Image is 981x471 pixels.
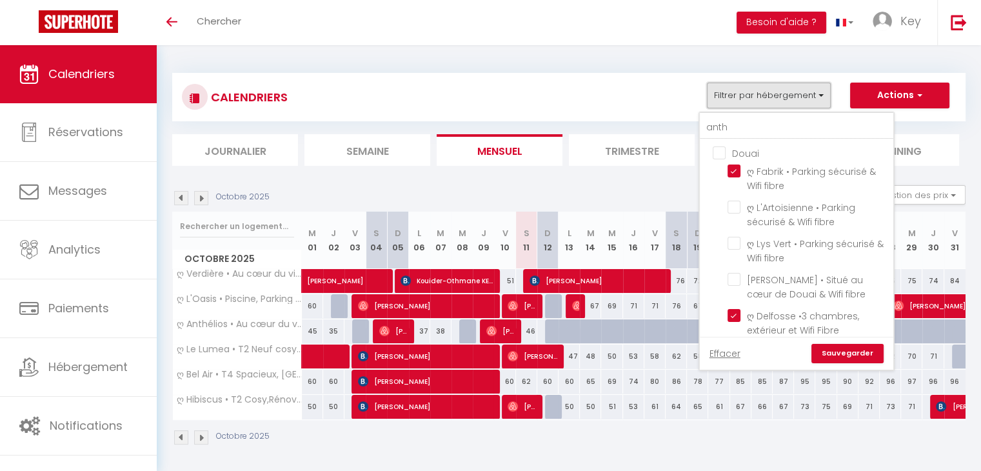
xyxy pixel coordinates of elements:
[417,227,421,239] abbr: L
[451,212,473,269] th: 08
[580,212,601,269] th: 14
[922,345,944,368] div: 71
[304,134,430,166] li: Semaine
[815,395,837,419] div: 75
[873,12,892,31] img: ...
[666,294,687,318] div: 76
[623,370,644,394] div: 74
[880,395,901,419] div: 73
[537,212,559,269] th: 12
[730,370,751,394] div: 85
[644,212,666,269] th: 17
[430,212,451,269] th: 07
[48,300,109,316] span: Paiements
[687,395,708,419] div: 65
[216,430,270,443] p: Octobre 2025
[747,310,859,337] span: ღ Delfosse •3 chambres, extérieur et Wifi Fibre
[494,269,515,293] div: 51
[944,212,966,269] th: 31
[373,227,379,239] abbr: S
[559,395,580,419] div: 50
[516,370,537,394] div: 62
[395,227,401,239] abbr: D
[48,241,101,257] span: Analytics
[601,212,622,269] th: 15
[666,269,687,293] div: 76
[666,212,687,269] th: 18
[699,112,895,371] div: Filtrer par hébergement
[666,395,687,419] div: 64
[833,134,959,166] li: Planning
[922,370,944,394] div: 96
[666,345,687,368] div: 62
[302,212,323,269] th: 01
[708,370,729,394] div: 77
[623,294,644,318] div: 71
[401,268,495,293] span: Kouider-Othmane KELATMA
[430,319,451,343] div: 38
[773,395,794,419] div: 67
[850,83,949,108] button: Actions
[644,395,666,419] div: 61
[39,10,118,33] img: Super Booking
[580,395,601,419] div: 50
[502,227,508,239] abbr: V
[175,294,304,304] span: ღ L'Oasis • Piscine, Parking & Wifi
[695,227,701,239] abbr: D
[751,395,773,419] div: 66
[687,269,708,293] div: 72
[437,134,562,166] li: Mensuel
[794,395,815,419] div: 73
[50,417,123,434] span: Notifications
[580,345,601,368] div: 48
[569,134,695,166] li: Trimestre
[880,370,901,394] div: 96
[601,345,622,368] div: 50
[623,395,644,419] div: 53
[700,116,893,139] input: Rechercher un logement...
[644,294,666,318] div: 71
[508,294,537,318] span: [PERSON_NAME]
[773,370,794,394] div: 87
[580,294,601,318] div: 67
[307,262,426,286] span: [PERSON_NAME]
[331,227,336,239] abbr: J
[901,269,922,293] div: 75
[900,13,921,29] span: Key
[652,227,658,239] abbr: V
[730,395,751,419] div: 67
[358,394,497,419] span: [PERSON_NAME]
[387,212,408,269] th: 05
[608,227,616,239] abbr: M
[858,370,880,394] div: 92
[901,345,922,368] div: 70
[737,12,826,34] button: Besoin d'aide ?
[901,370,922,394] div: 97
[358,294,497,318] span: [PERSON_NAME]
[530,268,668,293] span: [PERSON_NAME]
[815,370,837,394] div: 95
[687,294,708,318] div: 67
[48,66,115,82] span: Calendriers
[379,319,408,343] span: [PERSON_NAME]
[302,319,323,343] div: 45
[508,394,537,419] span: [PERSON_NAME]
[366,212,387,269] th: 04
[486,319,515,343] span: [PERSON_NAME]
[175,370,304,379] span: ღ Bel Air • T4 Spacieux, [GEOGRAPHIC_DATA] et Parking
[180,215,294,238] input: Rechercher un logement...
[601,294,622,318] div: 69
[216,191,270,203] p: Octobre 2025
[352,227,358,239] abbr: V
[323,319,344,343] div: 35
[644,345,666,368] div: 58
[409,319,430,343] div: 37
[48,359,128,375] span: Hébergement
[623,345,644,368] div: 53
[537,370,559,394] div: 60
[508,344,559,368] span: [PERSON_NAME]
[323,212,344,269] th: 02
[707,83,831,108] button: Filtrer par hébergement
[208,83,288,112] h3: CALENDRIERS
[175,395,304,405] span: ღ Hibiscus • T2 Cosy,Rénové & Parking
